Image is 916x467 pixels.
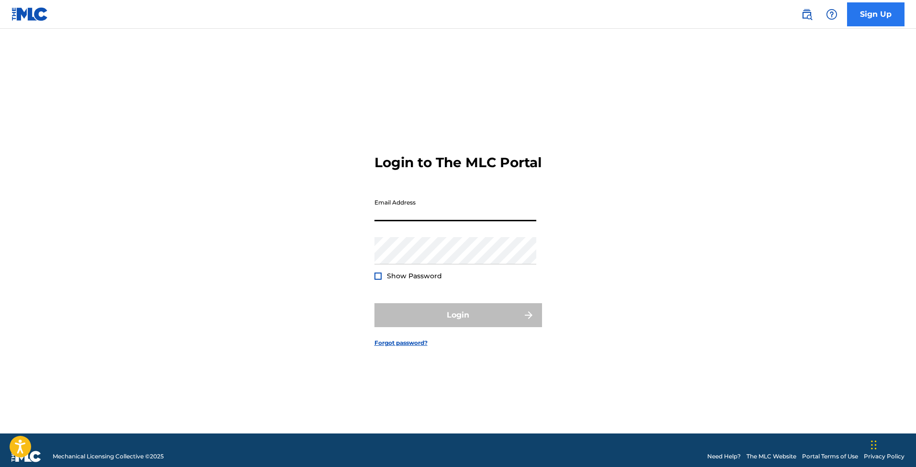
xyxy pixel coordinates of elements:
[797,5,816,24] a: Public Search
[802,452,858,461] a: Portal Terms of Use
[374,154,542,171] h3: Login to The MLC Portal
[826,9,837,20] img: help
[868,421,916,467] iframe: Chat Widget
[864,452,905,461] a: Privacy Policy
[822,5,841,24] div: Help
[707,452,741,461] a: Need Help?
[801,9,813,20] img: search
[868,421,916,467] div: Widget de chat
[11,451,41,462] img: logo
[871,431,877,459] div: Arrastar
[374,339,428,347] a: Forgot password?
[746,452,796,461] a: The MLC Website
[53,452,164,461] span: Mechanical Licensing Collective © 2025
[847,2,905,26] a: Sign Up
[11,7,48,21] img: MLC Logo
[387,272,442,280] span: Show Password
